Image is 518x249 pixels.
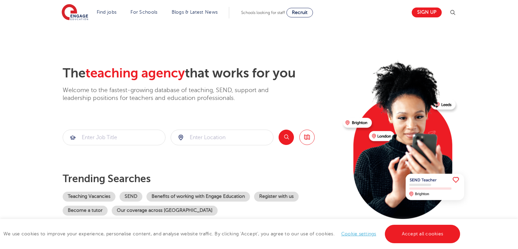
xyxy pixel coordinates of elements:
input: Submit [63,130,165,145]
span: teaching agency [85,66,185,80]
p: Trending searches [63,173,338,185]
a: Become a tutor [63,206,108,216]
h2: The that works for you [63,65,338,81]
span: Recruit [292,10,308,15]
img: Engage Education [62,4,88,21]
button: Search [279,130,294,145]
a: For Schools [130,10,157,15]
input: Submit [171,130,273,145]
a: Benefits of working with Engage Education [146,192,250,202]
div: Submit [63,130,166,145]
a: Blogs & Latest News [172,10,218,15]
a: Accept all cookies [385,225,460,243]
a: Teaching Vacancies [63,192,115,202]
a: Sign up [412,8,442,17]
span: We use cookies to improve your experience, personalise content, and analyse website traffic. By c... [3,231,462,236]
a: Cookie settings [341,231,376,236]
a: Our coverage across [GEOGRAPHIC_DATA] [112,206,218,216]
p: Welcome to the fastest-growing database of teaching, SEND, support and leadership positions for t... [63,86,287,102]
a: Register with us [254,192,299,202]
a: Recruit [286,8,313,17]
div: Submit [171,130,273,145]
a: SEND [120,192,142,202]
span: Schools looking for staff [241,10,285,15]
a: Find jobs [97,10,117,15]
